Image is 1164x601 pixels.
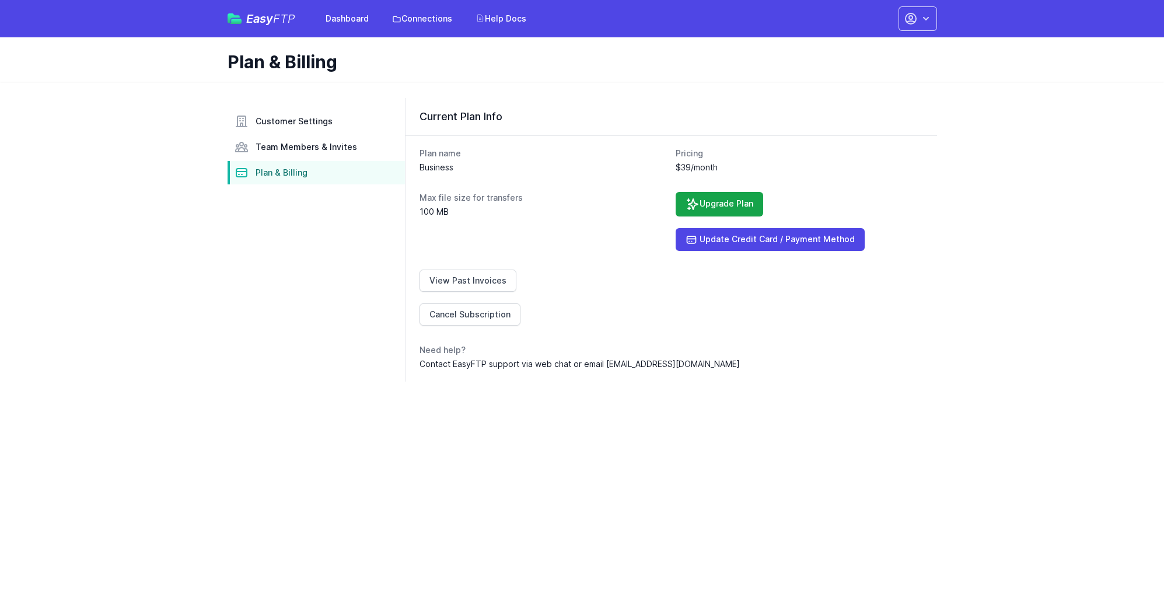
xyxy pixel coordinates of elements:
img: easyftp_logo.png [228,13,242,24]
span: Plan & Billing [256,167,307,179]
span: Customer Settings [256,116,333,127]
span: Team Members & Invites [256,141,357,153]
dd: Business [420,162,667,173]
span: Easy [246,13,295,25]
a: Customer Settings [228,110,405,133]
dd: Contact EasyFTP support via web chat or email [EMAIL_ADDRESS][DOMAIN_NAME] [420,358,923,370]
span: FTP [273,12,295,26]
a: EasyFTP [228,13,295,25]
a: Dashboard [319,8,376,29]
dt: Need help? [420,344,923,356]
a: Connections [385,8,459,29]
dt: Pricing [676,148,923,159]
a: View Past Invoices [420,270,516,292]
dt: Max file size for transfers [420,192,667,204]
a: Cancel Subscription [420,303,520,326]
a: Plan & Billing [228,161,405,184]
h3: Current Plan Info [420,110,923,124]
dt: Plan name [420,148,667,159]
a: Upgrade Plan [676,192,763,216]
h1: Plan & Billing [228,51,928,72]
a: Help Docs [469,8,533,29]
dd: 100 MB [420,206,667,218]
dd: $39/month [676,162,923,173]
a: Team Members & Invites [228,135,405,159]
a: Update Credit Card / Payment Method [676,228,865,251]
